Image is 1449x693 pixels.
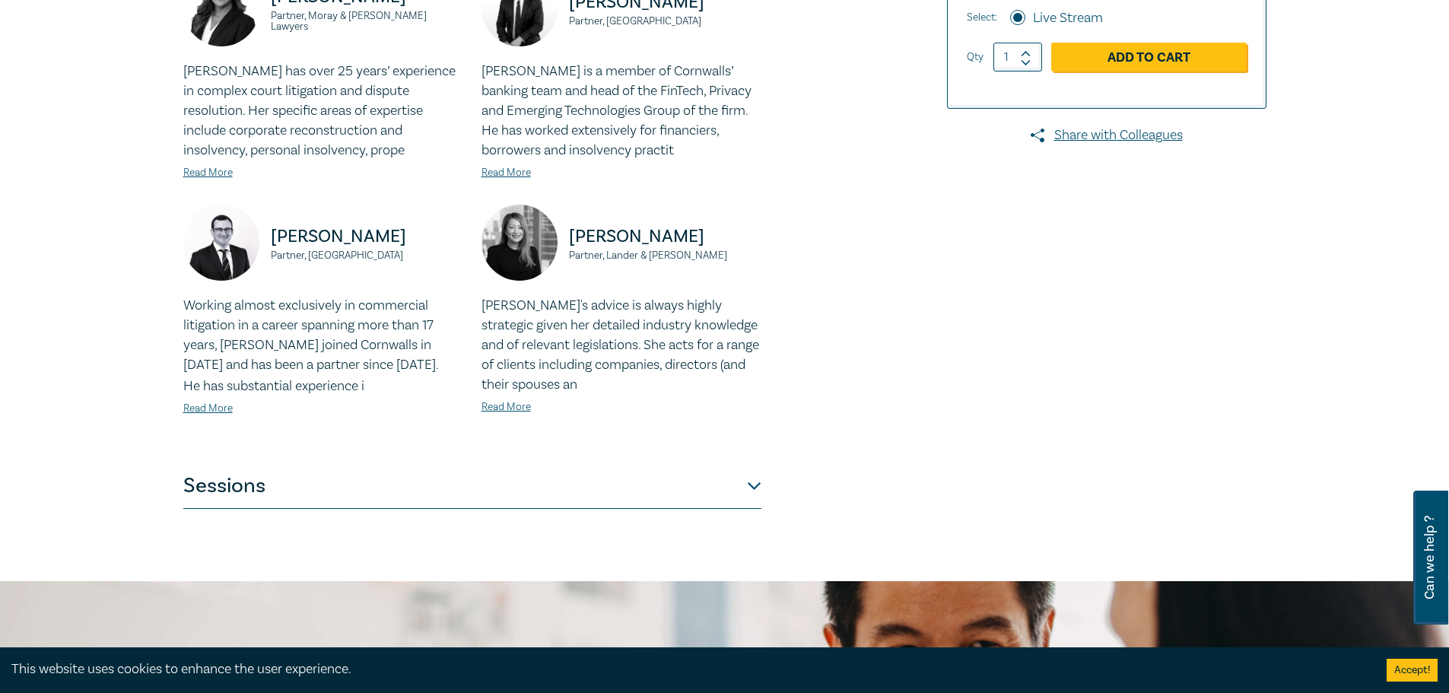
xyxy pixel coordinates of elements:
p: [PERSON_NAME] is a member of Cornwalls’ banking team and head of the FinTech, Privacy and Emergin... [481,62,761,161]
small: Partner, Moray & [PERSON_NAME] Lawyers [271,11,463,32]
small: Partner, [GEOGRAPHIC_DATA] [271,250,463,261]
label: Live Stream [1033,8,1103,28]
div: This website uses cookies to enhance the user experience. [11,660,1364,679]
p: He has substantial experience i [183,377,463,396]
p: [PERSON_NAME] has over 25 years’ experience in complex court litigation and dispute resolution. H... [183,62,463,161]
p: [PERSON_NAME] [271,224,463,249]
a: Share with Colleagues [947,126,1266,145]
a: Read More [183,402,233,415]
span: Select: [967,9,997,26]
p: Working almost exclusively in commercial litigation in a career spanning more than 17 years, [PER... [183,296,463,375]
a: Add to Cart [1051,43,1247,72]
p: [PERSON_NAME] [569,224,761,249]
img: https://s3.ap-southeast-2.amazonaws.com/leo-cussen-store-production-content/Contacts/Lily%20Nguye... [481,205,558,281]
input: 1 [993,43,1042,72]
button: Accept cookies [1387,659,1438,682]
label: Qty [967,49,983,65]
small: Partner, [GEOGRAPHIC_DATA] [569,16,761,27]
button: Sessions [183,463,761,509]
p: [PERSON_NAME]'s advice is always highly strategic given her detailed industry knowledge and of re... [481,296,761,395]
a: Read More [481,400,531,414]
a: Read More [481,166,531,180]
a: Read More [183,166,233,180]
span: Can we help ? [1422,500,1437,615]
img: https://s3.ap-southeast-2.amazonaws.com/leo-cussen-store-production-content/Contacts/Jarrod%20Mun... [183,205,259,281]
small: Partner, Lander & [PERSON_NAME] [569,250,761,261]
